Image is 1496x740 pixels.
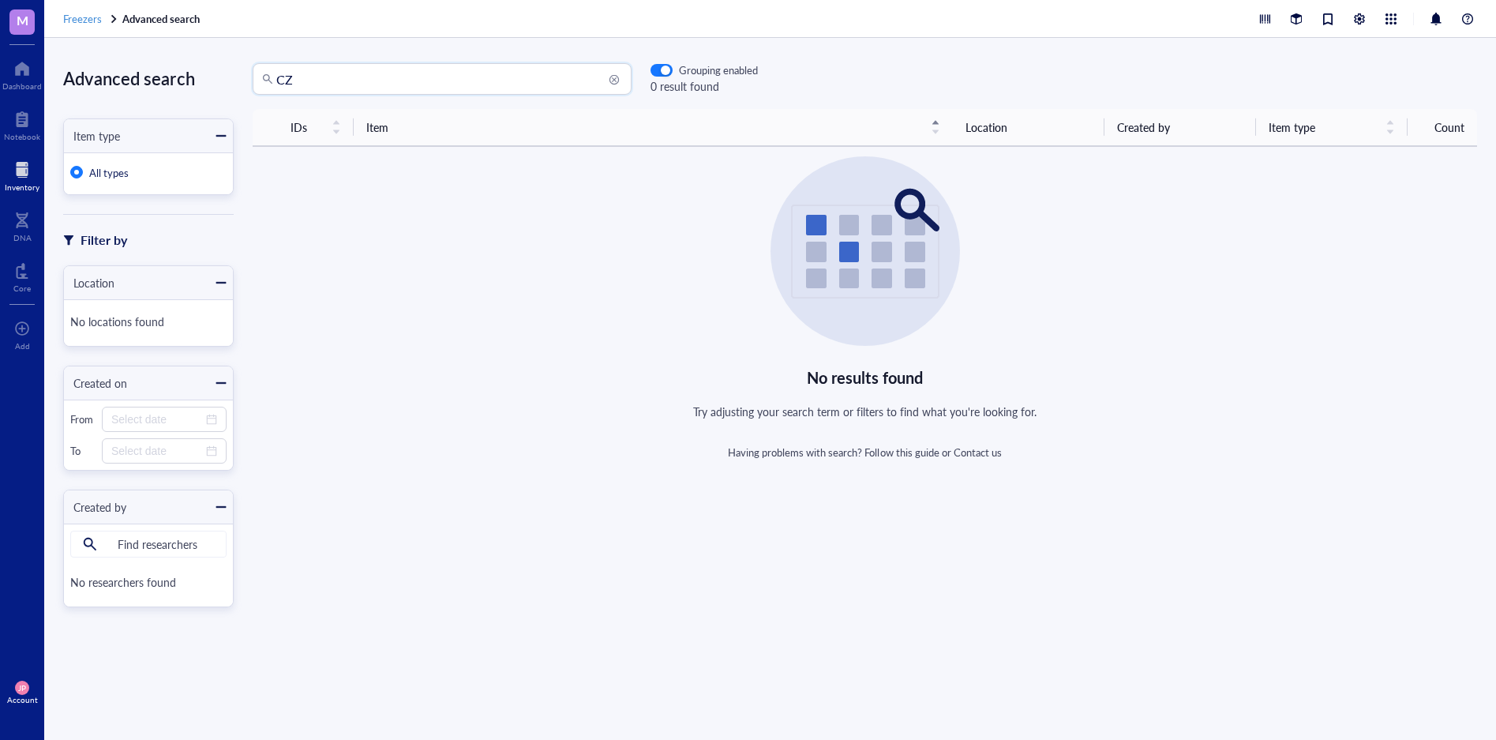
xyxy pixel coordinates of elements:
th: Created by [1104,109,1256,146]
span: IDs [291,118,322,136]
div: Inventory [5,182,39,192]
th: Count [1408,109,1477,146]
th: Location [953,109,1104,146]
div: Dashboard [2,81,42,91]
a: Follow this guide [864,445,939,460]
img: Empty state [770,156,960,346]
th: Item type [1256,109,1408,146]
div: DNA [13,233,32,242]
div: Try adjusting your search term or filters to find what you're looking for. [693,403,1037,420]
a: Freezers [63,12,119,26]
input: Select date [111,411,203,428]
th: IDs [278,109,354,146]
div: Created by [64,498,126,516]
div: Item type [64,127,120,145]
div: From [70,412,96,426]
a: Core [13,258,31,293]
div: Having problems with search? or [728,445,1002,460]
span: M [17,10,28,30]
a: Advanced search [122,12,203,26]
div: No researchers found [70,567,227,600]
div: Notebook [4,132,40,141]
span: All types [89,165,129,180]
input: Select date [111,442,203,460]
div: Grouping enabled [679,63,758,77]
div: No locations found [70,306,227,340]
div: 0 result found [651,77,758,95]
div: Core [13,284,31,293]
div: To [70,444,96,458]
th: Item [354,109,953,146]
div: Location [64,274,114,291]
div: Advanced search [63,63,234,93]
span: JP [18,683,26,693]
div: Account [7,695,38,704]
a: Notebook [4,107,40,141]
div: Filter by [81,230,127,250]
div: No results found [807,365,923,390]
a: DNA [13,208,32,242]
span: Item [366,118,921,136]
a: Contact us [954,445,1002,460]
span: Item type [1269,118,1376,136]
a: Inventory [5,157,39,192]
div: Created on [64,374,127,392]
a: Dashboard [2,56,42,91]
div: Add [15,341,30,351]
span: Freezers [63,11,102,26]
